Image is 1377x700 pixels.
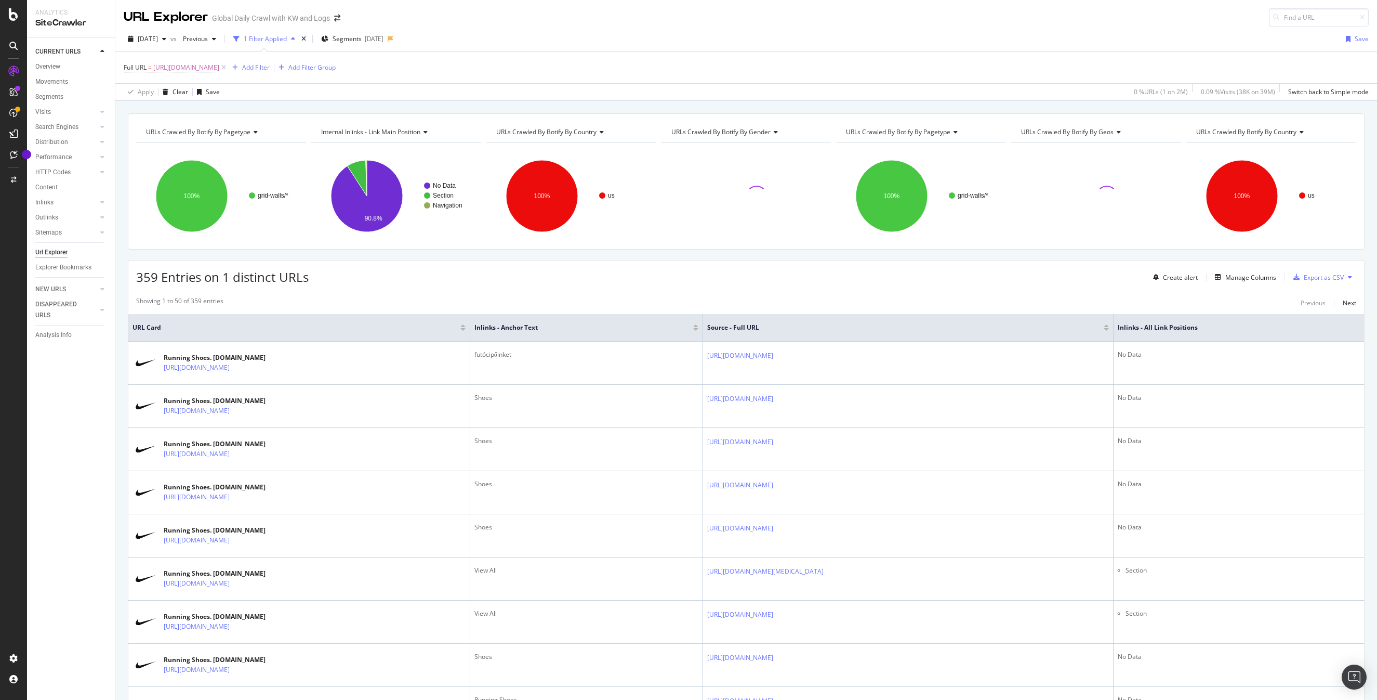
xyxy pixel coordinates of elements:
[35,61,108,72] a: Overview
[707,523,773,534] a: [URL][DOMAIN_NAME]
[1149,269,1198,286] button: Create alert
[228,61,270,74] button: Add Filter
[486,151,656,241] svg: A chart.
[1342,665,1367,690] div: Open Intercom Messenger
[35,152,72,163] div: Performance
[707,566,824,577] a: [URL][DOMAIN_NAME][MEDICAL_DATA]
[35,197,54,208] div: Inlinks
[317,31,388,47] button: Segments[DATE]
[35,167,71,178] div: HTTP Codes
[707,351,773,361] a: [URL][DOMAIN_NAME]
[1301,299,1326,307] div: Previous
[35,212,97,223] a: Outlinks
[35,76,108,87] a: Movements
[164,655,266,665] div: Running Shoes. [DOMAIN_NAME]
[164,526,266,535] div: Running Shoes. [DOMAIN_NAME]
[164,406,230,416] a: [URL][DOMAIN_NAME]
[334,15,340,22] div: arrow-right-arrow-left
[1118,523,1360,532] div: No Data
[164,483,266,492] div: Running Shoes. [DOMAIN_NAME]
[884,192,900,200] text: 100%
[1211,271,1276,283] button: Manage Columns
[474,350,698,359] div: futócipőinket
[124,84,154,100] button: Apply
[1118,479,1360,489] div: No Data
[244,34,287,43] div: 1 Filter Applied
[299,34,308,44] div: times
[1301,296,1326,309] button: Previous
[1021,127,1114,136] span: URLs Crawled By Botify By geos
[35,46,81,57] div: CURRENT URLS
[1186,151,1356,241] svg: A chart.
[193,84,220,100] button: Save
[707,610,773,620] a: [URL][DOMAIN_NAME]
[148,63,152,72] span: =
[474,609,698,618] div: View All
[35,247,108,258] a: Url Explorer
[1234,192,1250,200] text: 100%
[35,262,108,273] a: Explorer Bookmarks
[35,107,51,118] div: Visits
[164,569,266,578] div: Running Shoes. [DOMAIN_NAME]
[35,299,88,321] div: DISAPPEARED URLS
[133,609,158,635] img: main image
[274,61,336,74] button: Add Filter Group
[138,34,158,43] span: 2024 Jan. 1st
[1343,299,1356,307] div: Next
[35,122,78,133] div: Search Engines
[365,215,382,222] text: 90.8%
[179,34,208,43] span: Previous
[35,76,68,87] div: Movements
[333,34,362,43] span: Segments
[1225,273,1276,282] div: Manage Columns
[35,167,97,178] a: HTTP Codes
[133,323,458,332] span: URL Card
[35,299,97,321] a: DISAPPEARED URLS
[1163,273,1198,282] div: Create alert
[164,578,230,589] a: [URL][DOMAIN_NAME]
[35,330,108,341] a: Analysis Info
[474,566,698,575] div: View All
[1289,269,1344,286] button: Export as CSV
[164,492,230,502] a: [URL][DOMAIN_NAME]
[35,284,97,295] a: NEW URLS
[35,182,108,193] a: Content
[35,212,58,223] div: Outlinks
[206,87,220,96] div: Save
[35,8,107,17] div: Analytics
[311,151,481,241] svg: A chart.
[124,8,208,26] div: URL Explorer
[158,84,188,100] button: Clear
[229,31,299,47] button: 1 Filter Applied
[321,127,420,136] span: Internal Inlinks - Link Main Position
[22,150,31,159] div: Tooltip anchor
[170,34,179,43] span: vs
[124,31,170,47] button: [DATE]
[1118,652,1360,662] div: No Data
[164,362,230,373] a: [URL][DOMAIN_NAME]
[136,296,223,309] div: Showing 1 to 50 of 359 entries
[474,479,698,489] div: Shoes
[844,124,997,140] h4: URLs Crawled By Botify By pagetype
[212,13,330,23] div: Global Daily Crawl with KW and Logs
[242,63,270,72] div: Add Filter
[707,653,773,663] a: [URL][DOMAIN_NAME]
[35,152,97,163] a: Performance
[124,63,147,72] span: Full URL
[494,124,647,140] h4: URLs Crawled By Botify By country
[474,393,698,403] div: Shoes
[133,479,158,505] img: main image
[133,566,158,592] img: main image
[669,124,822,140] h4: URLs Crawled By Botify By gender
[164,612,266,621] div: Running Shoes. [DOMAIN_NAME]
[707,480,773,490] a: [URL][DOMAIN_NAME]
[1304,273,1344,282] div: Export as CSV
[35,247,68,258] div: Url Explorer
[1343,296,1356,309] button: Next
[836,151,1006,241] svg: A chart.
[433,202,462,209] text: Navigation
